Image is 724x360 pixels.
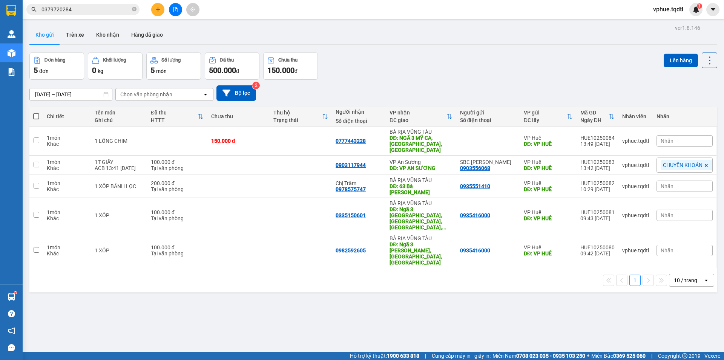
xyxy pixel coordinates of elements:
div: VP An Sương [390,159,452,165]
div: SBC Hoàng Gia [460,159,516,165]
div: Chi tiết [47,113,87,119]
div: VP Huế [524,159,573,165]
div: Ngày ĐH [580,117,609,123]
sup: 1 [697,3,702,9]
div: 1 món [47,244,87,250]
div: BÀ RỊA VŨNG TÀU [390,129,452,135]
div: Tại văn phòng [151,186,204,192]
img: warehouse-icon [8,30,15,38]
svg: open [202,91,209,97]
div: 0978575747 [336,186,366,192]
img: solution-icon [8,68,15,76]
button: Kho nhận [90,26,125,44]
span: caret-down [710,6,716,13]
div: 10 / trang [674,277,697,284]
span: 5 [150,66,155,75]
button: Bộ lọc [216,85,256,101]
div: DĐ: VP HUẾ [524,215,573,221]
span: 0 [92,66,96,75]
img: warehouse-icon [8,49,15,57]
span: Hỗ trợ kỹ thuật: [350,352,419,360]
div: 09:43 [DATE] [580,215,615,221]
div: 1T GIẤY [95,159,143,165]
strong: 0708 023 035 - 0935 103 250 [516,353,585,359]
strong: 1900 633 818 [387,353,419,359]
div: Khối lượng [103,57,126,63]
span: question-circle [8,310,15,317]
span: Miền Nam [492,352,585,360]
div: 150.000 đ [211,138,266,144]
span: Nhãn [661,247,673,253]
span: 150.000 [267,66,295,75]
div: BÀ RỊA VŨNG TÀU [390,200,452,206]
div: Chưa thu [211,113,266,119]
span: Nhãn [661,212,673,218]
button: Đơn hàng5đơn [29,53,84,80]
div: Khác [47,186,87,192]
div: VP Huế [524,244,573,250]
div: Nhân viên [622,113,649,119]
svg: open [703,277,709,283]
div: DĐ: VP HUẾ [524,250,573,256]
span: ... [442,224,446,230]
span: file-add [173,7,178,12]
div: DĐ: VP HUẾ [524,186,573,192]
div: Chị Trâm [336,180,382,186]
th: Toggle SortBy [147,107,207,127]
div: 100.000 đ [151,159,204,165]
div: ACB 13:41 13/10 [95,165,143,171]
div: Tên món [95,110,143,116]
div: 10:29 [DATE] [580,186,615,192]
div: 200.000 đ [151,180,204,186]
button: file-add [169,3,182,16]
div: Thu hộ [273,110,322,116]
div: 1 món [47,135,87,141]
input: Select a date range. [30,88,112,100]
div: DĐ: VP HUẾ [524,165,573,171]
span: notification [8,327,15,334]
button: Hàng đã giao [125,26,169,44]
span: món [156,68,167,74]
button: 1 [629,275,641,286]
div: BÀ RỊA VŨNG TÀU [390,177,452,183]
span: Cung cấp máy in - giấy in: [432,352,491,360]
div: 1 món [47,159,87,165]
div: DĐ: Ngã 3 cầu Bình Phú, Xuân Cảnh, Sông Cầu, Phú Yên [390,206,452,230]
img: icon-new-feature [693,6,699,13]
div: 0903117944 [336,162,366,168]
div: vphue.tqdtl [622,183,649,189]
span: close-circle [132,7,137,11]
div: BÀ RỊA VŨNG TÀU [390,235,452,241]
div: HTTT [151,117,198,123]
span: copyright [682,353,687,358]
div: 0777443228 [336,138,366,144]
span: plus [155,7,161,12]
div: DĐ: 63 Bà Triệu - Vũng Tàu [390,183,452,195]
div: Đã thu [151,110,198,116]
div: Tại văn phòng [151,165,204,171]
span: search [31,7,37,12]
span: Nhãn [661,138,673,144]
button: Lên hàng [664,54,698,67]
div: HUE10250082 [580,180,615,186]
div: Người gửi [460,110,516,116]
div: 0903556068 [460,165,490,171]
th: Toggle SortBy [520,107,577,127]
div: 1 XỐP BÁNH LỌC [95,183,143,189]
div: VP Huế [524,180,573,186]
span: | [425,352,426,360]
div: Tại văn phòng [151,250,204,256]
button: caret-down [706,3,719,16]
span: đơn [39,68,49,74]
div: 100.000 đ [151,244,204,250]
div: DĐ: NGÃ 3 MỸ CA, CAM RANH, KHÁNH HÒA [390,135,452,153]
div: VP Huế [524,209,573,215]
span: close-circle [132,6,137,13]
span: aim [190,7,195,12]
div: Nhãn [657,113,713,119]
div: 13:49 [DATE] [580,141,615,147]
div: Chưa thu [278,57,298,63]
div: vphue.tqdtl [622,247,649,253]
div: DĐ: VP AN SƯƠNG [390,165,452,171]
div: HUE10250081 [580,209,615,215]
